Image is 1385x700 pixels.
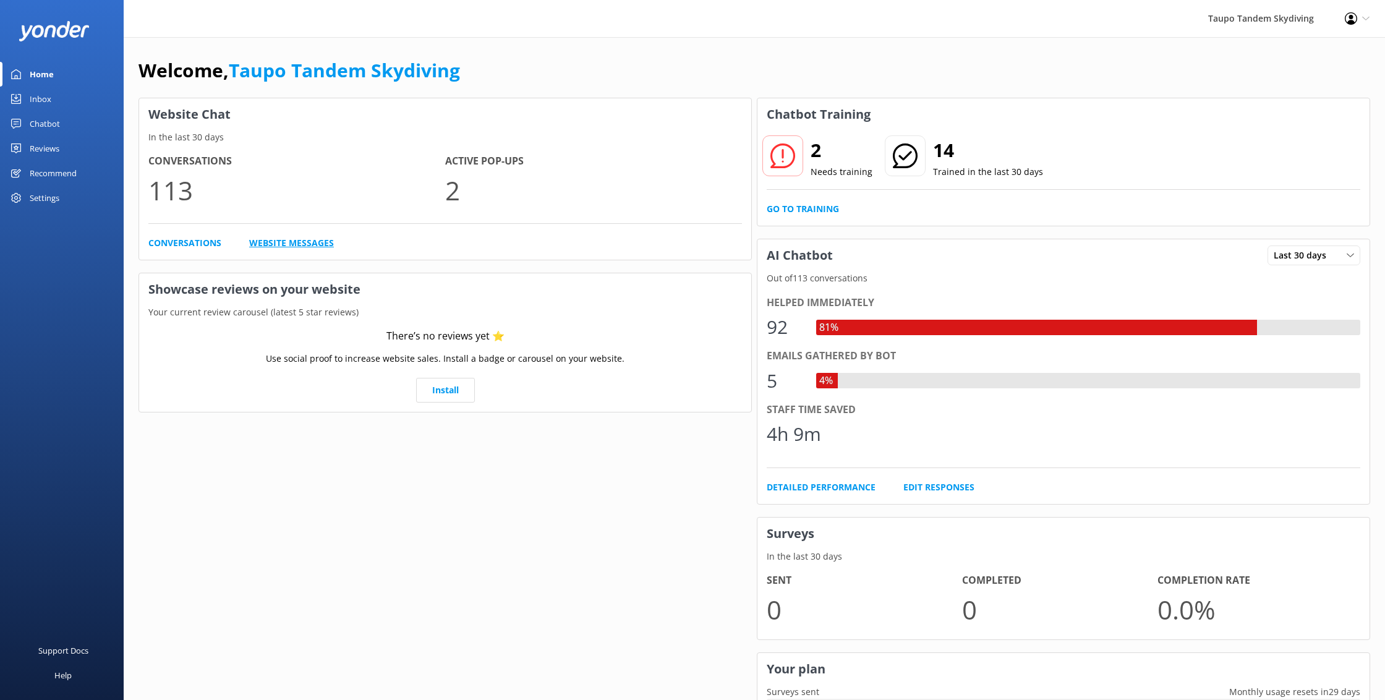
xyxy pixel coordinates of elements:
h3: Showcase reviews on your website [139,273,751,305]
p: In the last 30 days [757,550,1370,563]
h3: AI Chatbot [757,239,842,271]
div: Inbox [30,87,51,111]
p: Monthly usage resets in 29 days [1220,685,1370,699]
div: 4h 9m [767,419,821,449]
p: Surveys sent [757,685,829,699]
div: 4% [816,373,836,389]
img: yonder-white-logo.png [19,21,90,41]
a: Go to Training [767,202,839,216]
span: Last 30 days [1274,249,1334,262]
div: 5 [767,366,804,396]
a: Detailed Performance [767,480,876,494]
div: 92 [767,312,804,342]
a: Conversations [148,236,221,250]
div: 81% [816,320,842,336]
div: Help [54,663,72,688]
p: 0 [962,589,1157,630]
div: Support Docs [38,638,88,663]
p: 0 [767,589,962,630]
a: Website Messages [249,236,334,250]
p: Out of 113 conversations [757,271,1370,285]
a: Edit Responses [903,480,974,494]
p: 113 [148,169,445,211]
h3: Your plan [757,653,1370,685]
div: There’s no reviews yet ⭐ [386,328,505,344]
h3: Chatbot Training [757,98,880,130]
h4: Sent [767,573,962,589]
p: 2 [445,169,742,211]
h2: 14 [933,135,1043,165]
div: Chatbot [30,111,60,136]
p: Trained in the last 30 days [933,165,1043,179]
h1: Welcome, [138,56,460,85]
div: Recommend [30,161,77,186]
div: Staff time saved [767,402,1360,418]
p: 0.0 % [1157,589,1353,630]
h3: Website Chat [139,98,751,130]
div: Reviews [30,136,59,161]
p: Use social proof to increase website sales. Install a badge or carousel on your website. [266,352,624,365]
p: Your current review carousel (latest 5 star reviews) [139,305,751,319]
a: Install [416,378,475,403]
h4: Completed [962,573,1157,589]
a: Taupo Tandem Skydiving [229,58,460,83]
h4: Conversations [148,153,445,169]
h4: Completion Rate [1157,573,1353,589]
div: Helped immediately [767,295,1360,311]
p: In the last 30 days [139,130,751,144]
div: Home [30,62,54,87]
p: Needs training [811,165,872,179]
div: Settings [30,186,59,210]
h3: Surveys [757,518,1370,550]
h2: 2 [811,135,872,165]
h4: Active Pop-ups [445,153,742,169]
div: Emails gathered by bot [767,348,1360,364]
